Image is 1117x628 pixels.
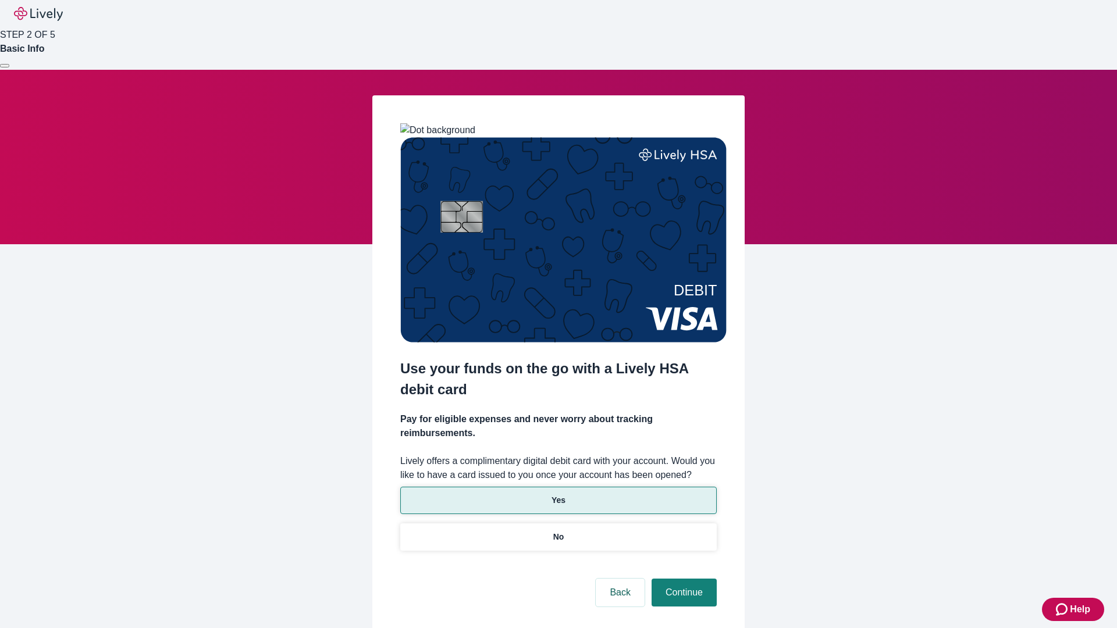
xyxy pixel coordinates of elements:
[1070,602,1090,616] span: Help
[596,579,645,606] button: Back
[400,137,727,342] img: Debit card
[400,412,717,440] h4: Pay for eligible expenses and never worry about tracking reimbursements.
[400,123,475,137] img: Dot background
[1056,602,1070,616] svg: Zendesk support icon
[1042,598,1104,621] button: Zendesk support iconHelp
[400,487,717,514] button: Yes
[552,494,565,506] p: Yes
[400,454,717,482] label: Lively offers a complimentary digital debit card with your account. Would you like to have a card...
[400,523,717,551] button: No
[14,7,63,21] img: Lively
[652,579,717,606] button: Continue
[400,358,717,400] h2: Use your funds on the go with a Lively HSA debit card
[553,531,564,543] p: No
